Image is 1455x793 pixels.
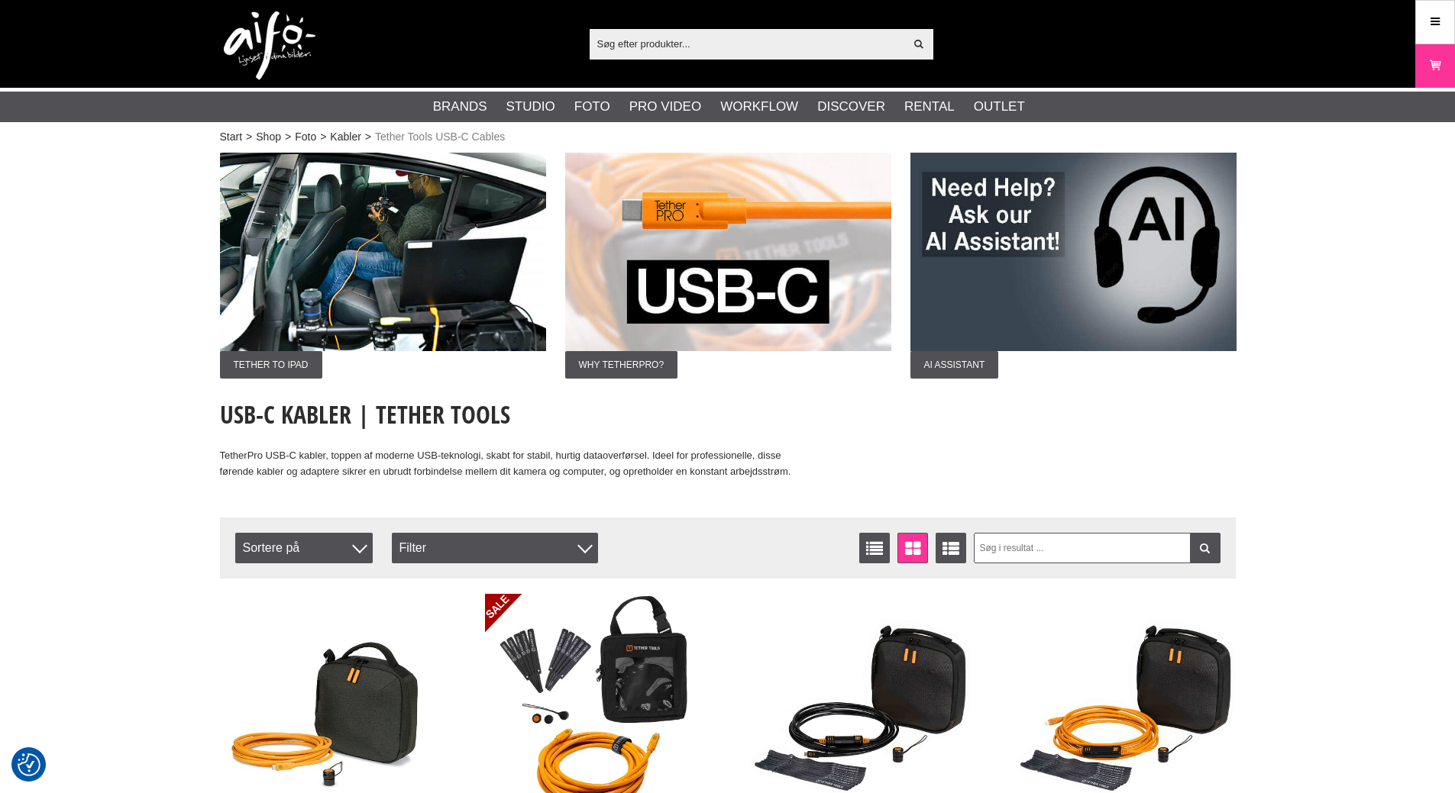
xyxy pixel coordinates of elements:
[220,129,243,145] a: Start
[910,153,1237,351] img: Annonce:001 ban-elin-AIelin-eng.jpg
[506,97,555,117] a: Studio
[246,129,252,145] span: >
[220,351,322,379] span: Tether to Ipad
[285,129,291,145] span: >
[320,129,326,145] span: >
[295,129,316,145] a: Foto
[235,533,373,563] span: Sortere på
[392,533,598,563] div: Filter
[433,97,487,117] a: Brands
[720,97,798,117] a: Workflow
[220,448,807,480] p: TetherPro USB-C kabler, toppen af moderne USB-teknologi, skabt for stabil, hurtig dataoverførsel....
[859,533,890,563] a: Vis liste
[974,97,1025,117] a: Outlet
[330,129,361,145] a: Kabler
[974,533,1221,563] input: Søg i resultat ...
[18,751,40,778] button: Samtykkepræferencer
[565,351,678,379] span: Why TetherPro?
[565,153,891,379] a: Annonce:003 ban-tet-USB-C.jpgWhy TetherPro?
[910,153,1237,379] a: Annonce:001 ban-elin-AIelin-eng.jpgAI Assistant
[220,153,546,351] img: Annonce:002 ban-tet-tetherpro010.jpg
[224,11,315,80] img: logo.png
[365,129,371,145] span: >
[897,533,928,563] a: Vinduevisning
[375,129,505,145] span: Tether Tools USB-C Cables
[256,129,281,145] a: Shop
[18,753,40,776] img: Revisit consent button
[574,97,610,117] a: Foto
[817,97,885,117] a: Discover
[910,351,999,379] span: AI Assistant
[220,398,807,431] h1: USB-C Kabler | Tether Tools
[590,32,905,55] input: Søg efter produkter...
[904,97,955,117] a: Rental
[565,153,891,351] img: Annonce:003 ban-tet-USB-C.jpg
[629,97,701,117] a: Pro Video
[220,153,546,379] a: Annonce:002 ban-tet-tetherpro010.jpgTether to Ipad
[936,533,966,563] a: Udvid liste
[1190,533,1221,563] a: Filtrer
